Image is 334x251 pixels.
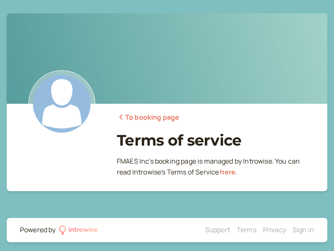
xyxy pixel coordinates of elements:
a: introwise [59,225,98,236]
a: Support [205,225,230,234]
a: Privacy [263,225,286,234]
h1: Terms of service [117,131,314,149]
p: FMAES Inc ' s booking page is managed by Introwise. You can read Introwise ' s Terms of Service . [117,156,314,178]
a: Sign in [293,225,314,234]
a: here [220,167,235,177]
a: Terms [237,225,256,234]
div: introwise [68,225,98,236]
a: To booking page [117,112,179,123]
div: Powered by [20,225,56,236]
